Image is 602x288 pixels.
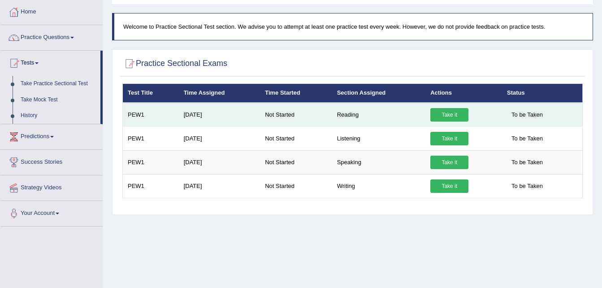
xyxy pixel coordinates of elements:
[0,201,103,223] a: Your Account
[0,124,103,147] a: Predictions
[123,174,179,198] td: PEW1
[332,84,426,103] th: Section Assigned
[179,84,260,103] th: Time Assigned
[260,103,332,127] td: Not Started
[179,174,260,198] td: [DATE]
[260,84,332,103] th: Time Started
[507,156,547,169] span: To be Taken
[260,150,332,174] td: Not Started
[260,174,332,198] td: Not Started
[179,150,260,174] td: [DATE]
[0,51,100,73] a: Tests
[332,127,426,150] td: Listening
[332,150,426,174] td: Speaking
[507,108,547,122] span: To be Taken
[0,25,103,48] a: Practice Questions
[123,84,179,103] th: Test Title
[425,84,502,103] th: Actions
[123,22,584,31] p: Welcome to Practice Sectional Test section. We advise you to attempt at least one practice test e...
[430,132,468,145] a: Take it
[502,84,582,103] th: Status
[123,103,179,127] td: PEW1
[17,76,100,92] a: Take Practice Sectional Test
[430,108,468,122] a: Take it
[430,179,468,193] a: Take it
[430,156,468,169] a: Take it
[179,103,260,127] td: [DATE]
[507,132,547,145] span: To be Taken
[179,127,260,150] td: [DATE]
[0,150,103,172] a: Success Stories
[332,103,426,127] td: Reading
[123,127,179,150] td: PEW1
[0,175,103,198] a: Strategy Videos
[122,57,227,70] h2: Practice Sectional Exams
[17,92,100,108] a: Take Mock Test
[260,127,332,150] td: Not Started
[507,179,547,193] span: To be Taken
[17,108,100,124] a: History
[123,150,179,174] td: PEW1
[332,174,426,198] td: Writing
